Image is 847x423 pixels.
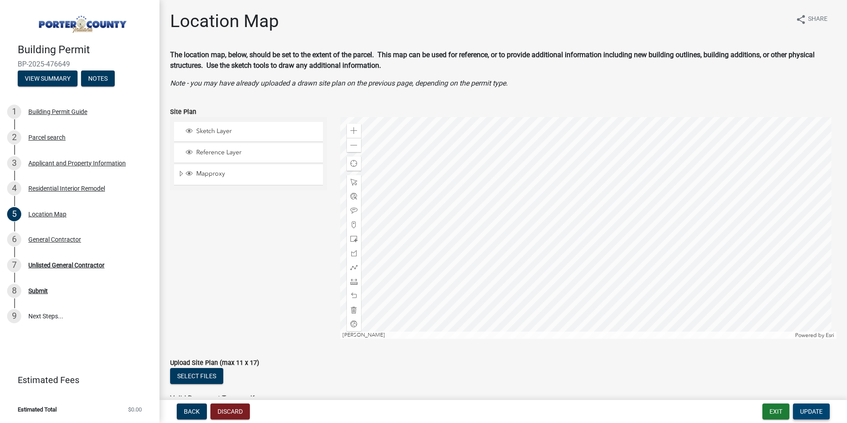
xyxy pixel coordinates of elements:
label: Upload Site Plan (max 11 x 17) [170,360,259,366]
span: Update [800,408,823,415]
i: share [796,14,806,25]
li: Reference Layer [174,143,323,163]
div: 7 [7,258,21,272]
div: 8 [7,284,21,298]
div: Submit [28,288,48,294]
strong: The location map, below, should be set to the extent of the parcel. This map can be used for refe... [170,51,815,70]
span: Valid Document Types: pdf [170,394,255,403]
div: General Contractor [28,236,81,243]
span: Estimated Total [18,407,57,412]
img: Porter County, Indiana [18,9,145,34]
label: Site Plan [170,109,196,115]
div: Building Permit Guide [28,109,87,115]
div: 3 [7,156,21,170]
button: Discard [210,403,250,419]
div: Unlisted General Contractor [28,262,105,268]
button: Back [177,403,207,419]
a: Esri [826,332,834,338]
div: Find my location [347,157,361,171]
button: Select files [170,368,223,384]
div: 6 [7,232,21,247]
div: Zoom out [347,138,361,152]
div: 1 [7,105,21,119]
button: shareShare [789,11,835,28]
div: 5 [7,207,21,221]
span: $0.00 [128,407,142,412]
span: Share [808,14,828,25]
ul: Layer List [173,120,324,188]
span: Mapproxy [194,170,320,178]
div: [PERSON_NAME] [340,332,793,339]
button: Update [793,403,830,419]
span: BP-2025-476649 [18,60,142,68]
h1: Location Map [170,11,279,32]
div: Powered by [793,332,836,339]
li: Sketch Layer [174,122,323,142]
div: 4 [7,181,21,196]
button: View Summary [18,70,78,86]
wm-modal-confirm: Summary [18,75,78,82]
button: Exit [762,403,789,419]
div: Zoom in [347,124,361,138]
wm-modal-confirm: Notes [81,75,115,82]
i: Note - you may have already uploaded a drawn site plan on the previous page, depending on the per... [170,79,508,87]
div: Mapproxy [184,170,320,179]
div: 9 [7,309,21,323]
a: Estimated Fees [7,371,145,389]
div: Applicant and Property Information [28,160,126,166]
h4: Building Permit [18,43,152,56]
div: 2 [7,130,21,145]
div: Reference Layer [184,149,320,157]
div: Sketch Layer [184,127,320,136]
div: Parcel search [28,134,66,141]
span: Reference Layer [194,149,320,157]
span: Back [184,408,200,415]
span: Sketch Layer [194,127,320,135]
button: Notes [81,70,115,86]
li: Mapproxy [174,164,323,185]
span: Expand [178,170,184,179]
div: Residential Interior Remodel [28,185,105,192]
div: Location Map [28,211,66,217]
